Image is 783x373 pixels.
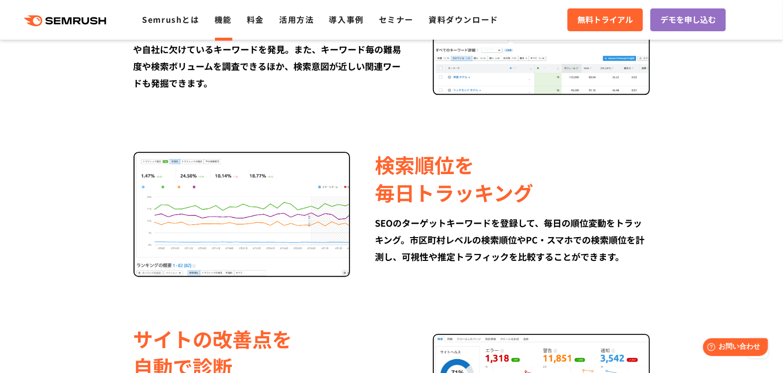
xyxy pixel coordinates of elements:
[329,13,364,25] a: 導入事例
[375,214,649,265] div: SEOのターゲットキーワードを登録して、毎日の順位変動をトラッキング。市区町村レベルの検索順位やPC・スマホでの検索順位を計測し、可視性や推定トラフィックを比較することができます。
[660,13,716,26] span: デモを申し込む
[214,13,232,25] a: 機能
[650,8,726,31] a: デモを申し込む
[375,151,649,206] div: 検索順位を 毎日トラッキング
[134,24,408,91] div: 競合サイトとの順位比較から、競合サイトに負けているキーワードや自社に欠けているキーワードを発見。また、キーワード毎の難易度や検索ボリュームを調査できるほか、検索意図が近しい関連ワードも発掘できます。
[695,334,772,362] iframe: Help widget launcher
[577,13,633,26] span: 無料トライアル
[428,13,498,25] a: 資料ダウンロード
[247,13,264,25] a: 料金
[142,13,199,25] a: Semrushとは
[279,13,314,25] a: 活用方法
[568,8,643,31] a: 無料トライアル
[379,13,414,25] a: セミナー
